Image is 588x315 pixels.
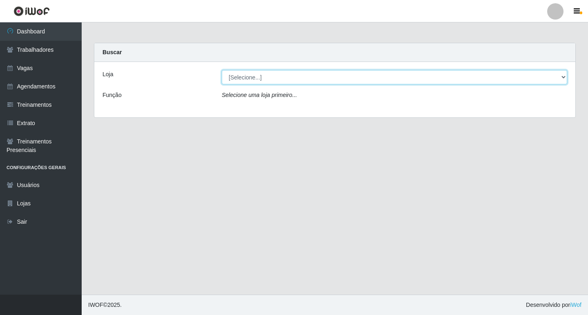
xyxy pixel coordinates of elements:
label: Função [102,91,122,99]
span: IWOF [88,302,103,308]
span: © 2025 . [88,301,122,309]
strong: Buscar [102,49,122,55]
img: CoreUI Logo [13,6,50,16]
span: Desenvolvido por [526,301,581,309]
i: Selecione uma loja primeiro... [222,92,297,98]
a: iWof [570,302,581,308]
label: Loja [102,70,113,79]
